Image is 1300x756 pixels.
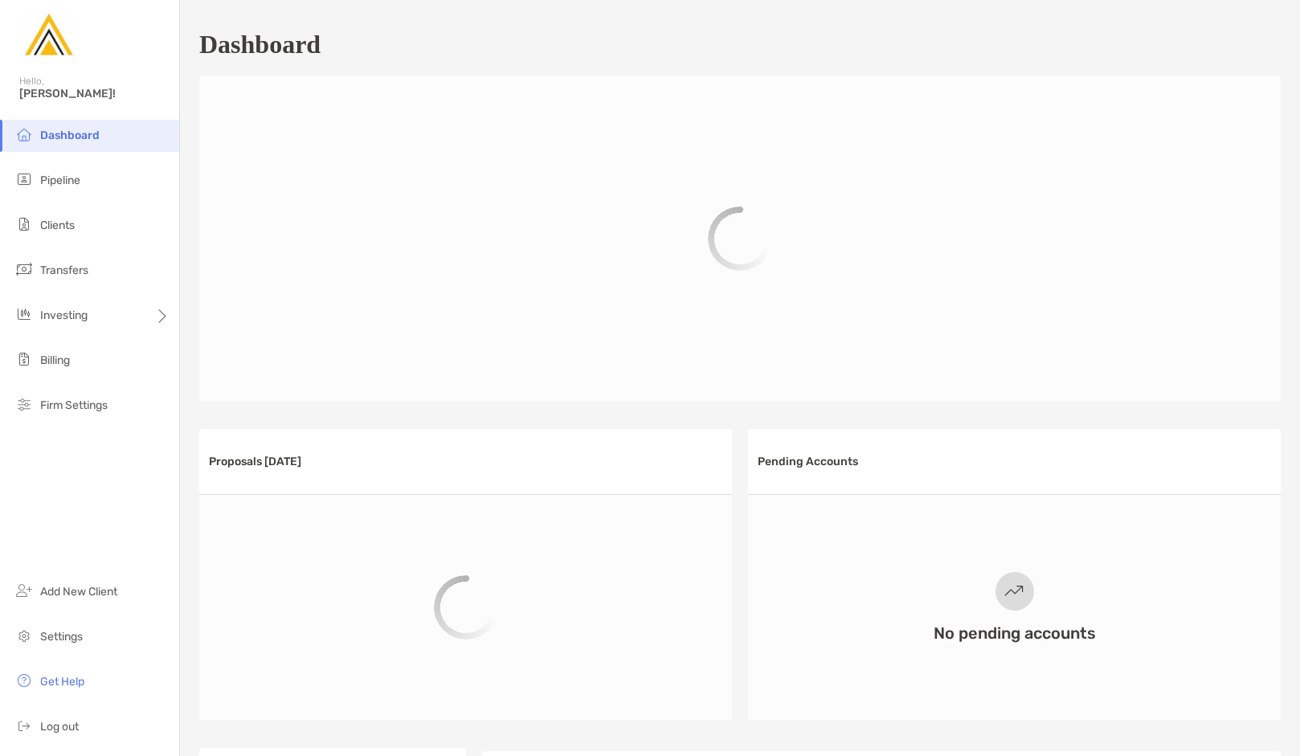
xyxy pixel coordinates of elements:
[14,304,34,324] img: investing icon
[40,630,83,644] span: Settings
[40,129,100,142] span: Dashboard
[14,581,34,600] img: add_new_client icon
[14,394,34,414] img: firm-settings icon
[758,455,858,468] h3: Pending Accounts
[209,455,301,468] h3: Proposals [DATE]
[14,349,34,369] img: billing icon
[40,174,80,187] span: Pipeline
[199,30,321,59] h1: Dashboard
[14,259,34,279] img: transfers icon
[14,671,34,690] img: get-help icon
[14,626,34,645] img: settings icon
[40,353,70,367] span: Billing
[934,623,1096,643] h3: No pending accounts
[40,219,75,232] span: Clients
[40,398,108,412] span: Firm Settings
[19,87,170,100] span: [PERSON_NAME]!
[40,585,117,599] span: Add New Client
[19,6,77,64] img: Zoe Logo
[14,716,34,735] img: logout icon
[14,170,34,189] img: pipeline icon
[40,675,84,689] span: Get Help
[40,720,79,734] span: Log out
[14,215,34,234] img: clients icon
[40,264,88,277] span: Transfers
[40,309,88,322] span: Investing
[14,125,34,144] img: dashboard icon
